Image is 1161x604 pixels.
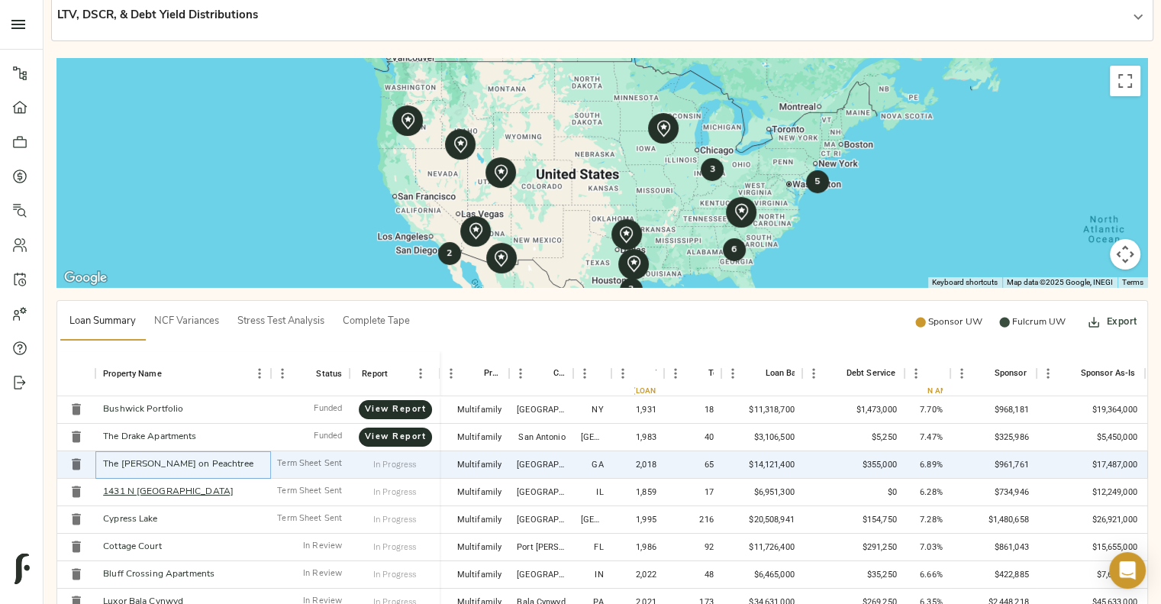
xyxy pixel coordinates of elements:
[362,351,388,396] div: Report
[103,570,214,579] a: Bluff Crossing Apartments
[316,351,342,396] div: Status
[60,268,111,288] a: Open this area in Google Maps (opens a new window)
[921,363,943,384] button: Sort
[905,479,950,506] div: 6.28%
[103,515,157,524] a: Cypress Lake
[595,569,603,581] div: IN
[905,561,950,589] div: 6.66%
[373,569,416,581] p: In Progress
[905,424,950,451] div: 7.47%
[905,506,950,534] div: 7.28%
[1012,315,1066,329] p: Fulcrum UW
[343,313,410,331] span: Complete Tape
[687,363,708,384] button: Sort
[359,400,432,419] a: View Report
[517,486,566,499] div: Chicago
[721,561,802,589] div: $6,465,000
[596,486,603,499] div: IL
[350,351,440,396] div: Report
[573,362,596,385] button: Menu
[57,8,258,25] p: LTV, DSCR, & Debt Yield Distributions
[532,363,553,384] button: Sort
[60,268,111,288] img: Google
[1059,363,1081,384] button: Sort
[1007,278,1113,286] span: Map data ©2025 Google, INEGI
[314,403,342,416] p: Funded
[905,396,950,424] div: 7.70%
[65,425,88,448] button: Delete
[905,534,950,561] div: 7.03%
[162,363,183,384] button: Sort
[825,363,847,384] button: Sort
[509,362,532,385] button: Menu
[950,534,1037,561] div: $861,043
[611,396,664,424] div: 1,931
[802,479,905,506] div: $0
[847,350,934,396] div: Debt Service Reserves
[594,541,603,554] div: FL
[721,362,744,385] button: Menu
[303,541,342,554] p: In Review
[69,313,136,331] span: Loan Summary
[457,459,501,471] div: Multifamily
[721,451,802,479] div: $14,121,400
[1122,278,1143,286] a: Terms (opens in new tab)
[517,541,566,554] div: Port Richey
[721,396,802,424] div: $11,318,700
[664,424,721,451] div: 40
[995,350,1066,396] div: Sponsor As-Is NOI
[457,541,501,554] div: Multifamily
[932,277,998,288] button: Keyboard shortcuts
[553,350,566,396] div: City
[950,506,1037,534] div: $1,480,658
[1110,239,1140,270] button: Map camera controls
[295,363,316,384] button: Sort
[802,362,825,385] button: Menu
[1037,506,1145,534] div: $26,921,000
[721,534,802,561] div: $11,726,400
[484,350,501,396] div: Property Type
[457,486,501,499] div: Multifamily
[237,313,324,331] span: Stress Test Analysis
[103,432,196,441] a: The Drake Apartments
[95,351,271,396] div: Property Name
[611,506,664,534] div: 1,995
[1085,304,1140,341] button: Export
[905,362,927,385] button: Menu
[373,486,416,499] p: In Progress
[611,561,664,589] div: 2,022
[744,363,766,384] button: Sort
[303,568,342,581] p: In Review
[710,165,715,174] strong: 3
[103,487,234,496] a: 1431 N [GEOGRAPHIC_DATA]
[611,479,664,506] div: 1,859
[277,458,342,471] p: Term Sheet Sent
[463,363,484,384] button: Sort
[814,176,820,186] strong: 5
[628,285,634,294] strong: 3
[103,460,253,469] a: The [PERSON_NAME] on Peachtree
[802,424,905,451] div: $5,250
[950,479,1037,506] div: $734,946
[440,362,463,385] button: Menu
[1037,362,1059,385] button: Menu
[595,389,694,392] div: Wtd. Avg (Loan Amount)
[457,569,501,581] div: Multifamily
[664,451,721,479] div: 65
[664,396,721,424] div: 18
[447,249,452,258] strong: 2
[611,424,664,451] div: 1,983
[573,350,611,396] div: State
[611,451,664,479] div: 2,018
[721,479,802,506] div: $6,951,300
[802,561,905,589] div: $35,250
[65,535,88,558] button: Delete
[154,313,219,331] span: NCF Variances
[1037,396,1145,424] div: $19,364,000
[766,350,831,396] div: Loan Balance ($)
[928,315,982,329] p: Sponsor UW
[611,534,664,561] div: 1,986
[1109,552,1146,589] div: Open Intercom Messenger
[517,569,566,581] div: Indianapolis
[1037,424,1145,451] div: $5,450,000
